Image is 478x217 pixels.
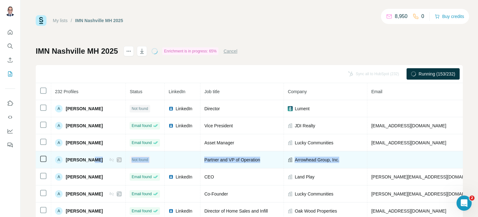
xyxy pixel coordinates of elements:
[204,106,220,111] span: Director
[53,18,68,23] a: My lists
[5,54,15,66] button: Enrich CSV
[295,208,337,214] span: Oak Wood Properties
[204,140,234,145] span: Asset Manager
[169,123,174,128] img: LinkedIn logo
[66,105,103,112] span: [PERSON_NAME]
[175,174,192,180] span: LinkedIn
[295,140,333,146] span: Lucky Communities
[132,157,148,163] span: Not found
[132,174,151,180] span: Email found
[55,156,63,164] div: A
[75,17,123,24] div: IMN Nashville MH 2025
[204,123,233,128] span: Vice President
[371,140,446,145] span: [EMAIL_ADDRESS][DOMAIN_NAME]
[124,46,134,56] button: actions
[419,71,455,77] span: Running (153/232)
[5,6,15,16] img: Avatar
[288,106,293,111] img: company-logo
[55,122,63,130] div: A
[169,106,174,111] img: LinkedIn logo
[371,123,446,128] span: [EMAIL_ADDRESS][DOMAIN_NAME]
[132,191,151,197] span: Email found
[469,196,475,201] span: 2
[55,190,63,198] div: A
[175,208,192,214] span: LinkedIn
[5,125,15,137] button: Dashboard
[66,140,103,146] span: [PERSON_NAME]
[55,105,63,112] div: A
[395,13,408,20] p: 8,950
[169,174,174,179] img: LinkedIn logo
[132,208,151,214] span: Email found
[5,68,15,80] button: My lists
[5,112,15,123] button: Use Surfe API
[55,173,63,181] div: A
[204,89,219,94] span: Job title
[175,123,192,129] span: LinkedIn
[295,191,333,197] span: Lucky Communities
[371,208,446,214] span: [EMAIL_ADDRESS][DOMAIN_NAME]
[5,40,15,52] button: Search
[130,89,142,94] span: Status
[55,139,63,147] div: A
[5,98,15,109] button: Use Surfe on LinkedIn
[132,123,151,129] span: Email found
[55,89,78,94] span: 232 Profiles
[295,105,309,112] span: Lument
[169,208,174,214] img: LinkedIn logo
[66,208,103,214] span: [PERSON_NAME]
[175,105,192,112] span: LinkedIn
[457,196,472,211] iframe: Intercom live chat
[66,191,103,197] span: [PERSON_NAME]
[5,139,15,151] button: Feedback
[204,174,214,179] span: CEO
[71,17,72,24] li: /
[204,157,260,162] span: Partner and VP of Operation
[224,48,237,54] button: Cancel
[295,174,314,180] span: Land Play
[204,191,228,196] span: Co-Founder
[295,123,315,129] span: JDI Realty
[288,89,307,94] span: Company
[66,174,103,180] span: [PERSON_NAME]
[36,46,118,56] h1: IMN Nashville MH 2025
[5,27,15,38] button: Quick start
[36,15,46,26] img: Surfe Logo
[435,12,464,21] button: Buy credits
[66,123,103,129] span: [PERSON_NAME]
[66,157,103,163] span: [PERSON_NAME]
[371,89,382,94] span: Email
[55,207,63,215] div: A
[295,157,339,163] span: Arrowhead Group, Inc.
[169,89,185,94] span: LinkedIn
[162,47,218,55] div: Enrichment is in progress: 65%
[132,106,148,112] span: Not found
[421,13,424,20] p: 0
[204,208,268,214] span: Director of Home Sales and Infill
[132,140,151,146] span: Email found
